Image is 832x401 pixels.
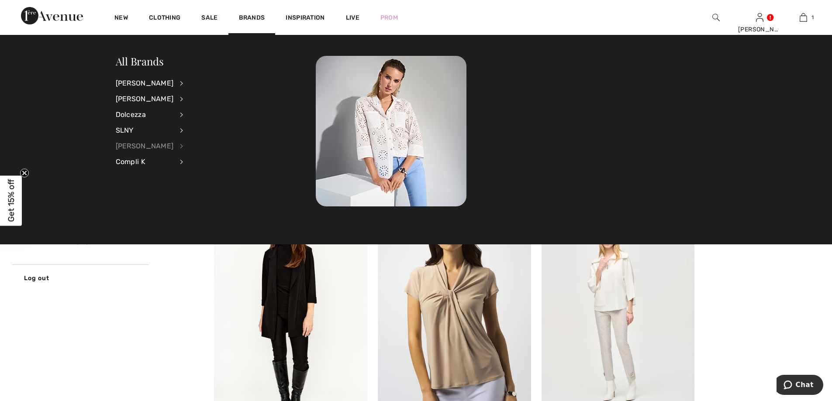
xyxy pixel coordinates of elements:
a: Sale [201,14,217,23]
img: All Brands [316,56,466,206]
button: Close teaser [20,168,29,177]
img: My Info [756,12,763,23]
img: My Bag [800,12,807,23]
div: [PERSON_NAME] [116,138,174,154]
a: Clothing [149,14,180,23]
span: 1 [811,14,814,21]
a: Sign In [756,13,763,21]
img: search the website [712,12,720,23]
img: 1ère Avenue [21,7,83,24]
a: Brands [239,14,265,23]
a: All Brands [116,54,164,68]
div: SLNY [116,123,174,138]
a: Live [346,13,359,22]
a: Log out [11,264,149,291]
div: Dolcezza [116,107,174,123]
iframe: Opens a widget where you can chat to one of our agents [777,375,823,397]
a: All Brands [316,127,466,135]
a: 1 [782,12,825,23]
span: Get 15% off [6,179,16,222]
a: Prom [380,13,398,22]
span: Inspiration [286,14,325,23]
div: Compli K [116,154,174,170]
div: [PERSON_NAME] [116,91,174,107]
a: New [114,14,128,23]
div: [PERSON_NAME] [738,25,781,34]
div: [PERSON_NAME] [116,75,174,91]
